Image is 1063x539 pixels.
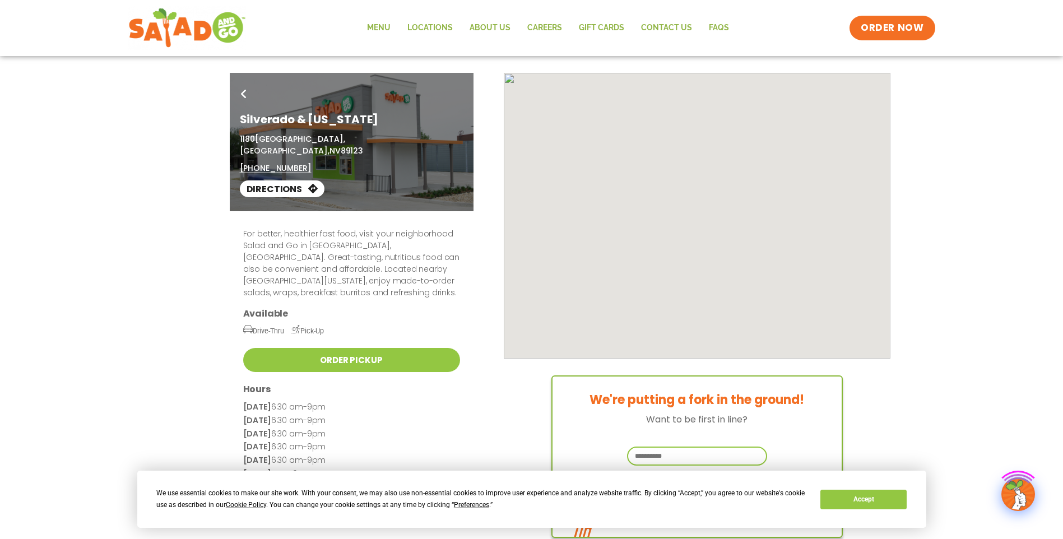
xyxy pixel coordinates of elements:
[341,145,363,156] span: 89123
[243,348,460,372] a: Order Pickup
[240,180,324,197] a: Directions
[243,383,460,395] h3: Hours
[243,467,460,481] p: 7am-9pm
[243,228,460,299] p: For better, healthier fast food, visit your neighborhood Salad and Go in [GEOGRAPHIC_DATA], [GEOG...
[255,133,345,145] span: [GEOGRAPHIC_DATA],
[156,487,807,511] div: We use essential cookies to make our site work. With your consent, we may also use non-essential ...
[329,145,341,156] span: NV
[243,441,271,452] strong: [DATE]
[243,414,460,428] p: 6:30 am-9pm
[359,15,737,41] nav: Menu
[633,15,700,41] a: Contact Us
[243,440,460,454] p: 6:30 am-9pm
[243,428,460,441] p: 6:30 am-9pm
[553,412,842,426] p: Want to be first in line?
[519,15,570,41] a: Careers
[820,490,907,509] button: Accept
[240,162,312,174] a: [PHONE_NUMBER]
[243,327,284,335] span: Drive-Thru
[226,501,266,509] span: Cookie Policy
[240,145,329,156] span: [GEOGRAPHIC_DATA],
[243,428,271,439] strong: [DATE]
[570,15,633,41] a: GIFT CARDS
[243,454,460,467] p: 6:30 am-9pm
[553,393,842,407] h3: We're putting a fork in the ground!
[137,471,926,528] div: Cookie Consent Prompt
[454,501,489,509] span: Preferences
[128,6,247,50] img: new-SAG-logo-768×292
[243,308,460,319] h3: Available
[461,15,519,41] a: About Us
[700,15,737,41] a: FAQs
[243,415,271,426] strong: [DATE]
[359,15,399,41] a: Menu
[291,327,324,335] span: Pick-Up
[243,468,271,479] strong: [DATE]
[243,401,460,414] p: 6:30 am-9pm
[399,15,461,41] a: Locations
[243,401,271,412] strong: [DATE]
[243,454,271,466] strong: [DATE]
[240,133,255,145] span: 1180
[240,111,463,128] h1: Silverado & [US_STATE]
[861,21,923,35] span: ORDER NOW
[850,16,935,40] a: ORDER NOW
